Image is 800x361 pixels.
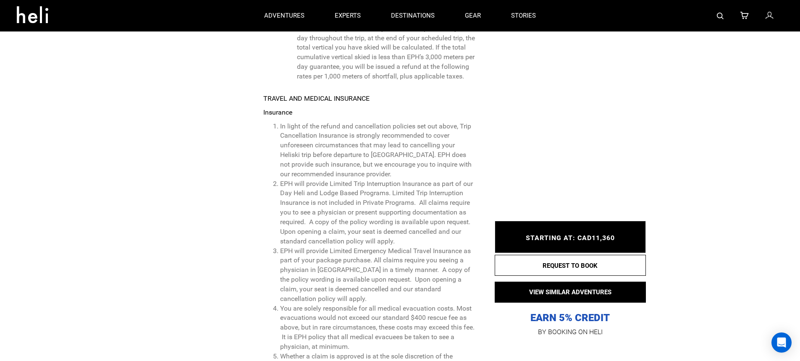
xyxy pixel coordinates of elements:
[526,234,615,242] span: STARTING AT: CAD11,360
[297,24,475,81] li: If EPH has a partial down day or cancels a portion of your day throughout the trip, at the end of...
[717,13,724,19] img: search-bar-icon.svg
[280,246,475,304] li: EPH will provide Limited Emergency Medical Travel Insurance as part of your package purchase. All...
[771,332,792,353] div: Open Intercom Messenger
[391,11,435,20] p: destinations
[263,94,370,102] strong: TRAVEL AND MEDICAL INSURANCE
[264,11,304,20] p: adventures
[335,11,361,20] p: experts
[280,304,475,352] li: You are solely responsible for all medical evacuation costs. Most evacuations would not exceed ou...
[280,179,475,246] li: EPH will provide Limited Trip Interruption Insurance as part of our Day Heli and Lodge Based Prog...
[495,282,646,303] button: VIEW SIMILAR ADVENTURES
[263,108,292,116] strong: Insurance
[495,326,646,338] p: BY BOOKING ON HELI
[495,255,646,276] button: REQUEST TO BOOK
[280,122,475,179] li: In light of the refund and cancellation policies set out above, Trip Cancellation Insurance is st...
[495,228,646,324] p: EARN 5% CREDIT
